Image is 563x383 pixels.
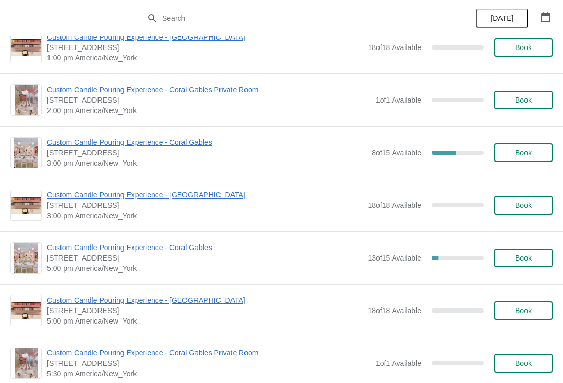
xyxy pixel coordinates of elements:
span: 1 of 1 Available [376,359,421,367]
span: 5:00 pm America/New_York [47,316,362,326]
span: Custom Candle Pouring Experience - Coral Gables Private Room [47,348,371,358]
span: Book [515,254,532,262]
span: 3:00 pm America/New_York [47,158,366,168]
span: 18 of 18 Available [368,201,421,209]
span: [STREET_ADDRESS] [47,305,362,316]
span: [DATE] [491,14,513,22]
span: Book [515,43,532,52]
img: Custom Candle Pouring Experience - Fort Lauderdale | 914 East Las Olas Boulevard, Fort Lauderdale... [11,39,41,56]
span: Custom Candle Pouring Experience - Coral Gables [47,242,362,253]
span: 5:30 pm America/New_York [47,368,371,379]
input: Search [162,9,422,28]
span: Book [515,359,532,367]
button: Book [494,91,553,109]
button: Book [494,143,553,162]
button: Book [494,38,553,57]
button: [DATE] [476,9,528,28]
span: 1:00 pm America/New_York [47,53,362,63]
span: [STREET_ADDRESS] [47,200,362,211]
span: Custom Candle Pouring Experience - Coral Gables Private Room [47,84,371,95]
span: 8 of 15 Available [372,149,421,157]
img: Custom Candle Pouring Experience - Coral Gables | 154 Giralda Avenue, Coral Gables, FL, USA | 3:0... [14,138,39,168]
span: 18 of 18 Available [368,43,421,52]
span: [STREET_ADDRESS] [47,95,371,105]
img: Custom Candle Pouring Experience - Coral Gables Private Room | 154 Giralda Avenue, Coral Gables, ... [15,85,38,115]
button: Book [494,354,553,373]
img: Custom Candle Pouring Experience - Fort Lauderdale | 914 East Las Olas Boulevard, Fort Lauderdale... [11,302,41,319]
span: 13 of 15 Available [368,254,421,262]
img: Custom Candle Pouring Experience - Coral Gables Private Room | 154 Giralda Avenue, Coral Gables, ... [15,348,38,378]
span: 5:00 pm America/New_York [47,263,362,274]
span: [STREET_ADDRESS] [47,253,362,263]
img: Custom Candle Pouring Experience - Coral Gables | 154 Giralda Avenue, Coral Gables, FL, USA | 5:0... [14,243,39,273]
span: Custom Candle Pouring Experience - [GEOGRAPHIC_DATA] [47,32,362,42]
button: Book [494,196,553,215]
span: [STREET_ADDRESS] [47,147,366,158]
span: Book [515,306,532,315]
span: [STREET_ADDRESS] [47,358,371,368]
span: Custom Candle Pouring Experience - [GEOGRAPHIC_DATA] [47,190,362,200]
span: Book [515,96,532,104]
span: 3:00 pm America/New_York [47,211,362,221]
span: Custom Candle Pouring Experience - Coral Gables [47,137,366,147]
span: 1 of 1 Available [376,96,421,104]
span: 2:00 pm America/New_York [47,105,371,116]
span: Book [515,149,532,157]
span: [STREET_ADDRESS] [47,42,362,53]
span: Custom Candle Pouring Experience - [GEOGRAPHIC_DATA] [47,295,362,305]
img: Custom Candle Pouring Experience - Fort Lauderdale | 914 East Las Olas Boulevard, Fort Lauderdale... [11,197,41,214]
span: Book [515,201,532,209]
button: Book [494,249,553,267]
span: 18 of 18 Available [368,306,421,315]
button: Book [494,301,553,320]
